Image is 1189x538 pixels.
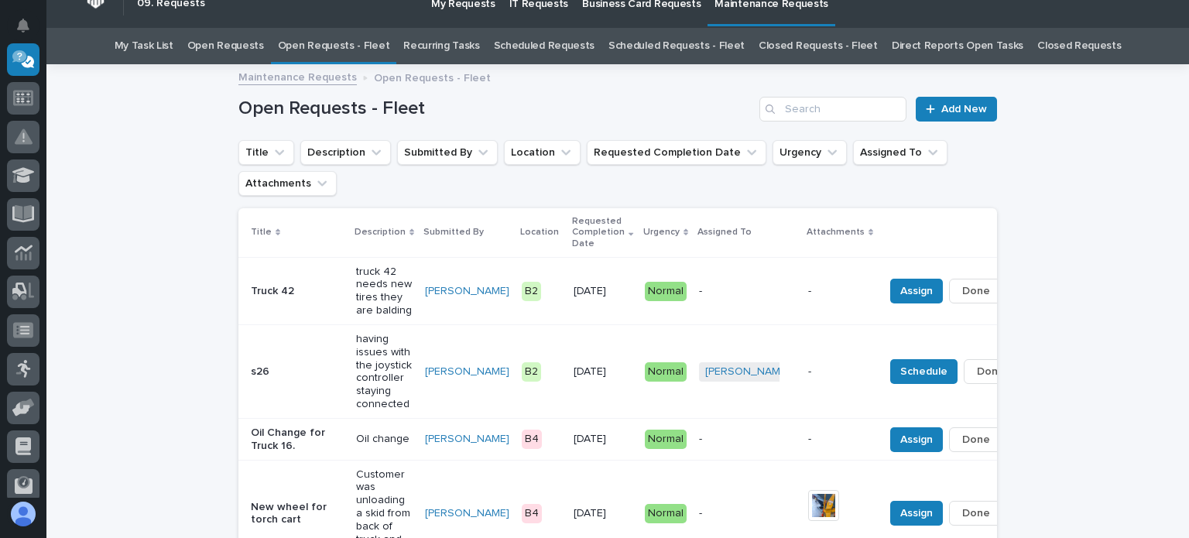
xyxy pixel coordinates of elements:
[251,427,344,453] p: Oil Change for Truck 16.
[300,140,391,165] button: Description
[522,430,542,449] div: B4
[900,430,933,449] span: Assign
[645,362,687,382] div: Normal
[238,325,1071,419] tr: s26having issues with the joystick controller staying connected[PERSON_NAME] B2[DATE]Normal[PERSO...
[574,433,632,446] p: [DATE]
[115,28,173,64] a: My Task List
[522,362,541,382] div: B2
[374,68,491,85] p: Open Requests - Fleet
[425,365,509,379] a: [PERSON_NAME]
[949,501,1003,526] button: Done
[403,28,479,64] a: Recurring Tasks
[238,67,357,85] a: Maintenance Requests
[238,140,294,165] button: Title
[962,282,990,300] span: Done
[892,28,1023,64] a: Direct Reports Open Tasks
[699,507,796,520] p: -
[962,504,990,523] span: Done
[900,282,933,300] span: Assign
[645,504,687,523] div: Normal
[645,282,687,301] div: Normal
[574,285,632,298] p: [DATE]
[251,501,344,527] p: New wheel for torch cart
[356,333,413,411] p: having issues with the joystick controller staying connected
[187,28,264,64] a: Open Requests
[705,365,790,379] a: [PERSON_NAME]
[397,140,498,165] button: Submitted By
[699,285,796,298] p: -
[522,504,542,523] div: B4
[251,365,344,379] p: s26
[900,504,933,523] span: Assign
[520,224,559,241] p: Location
[645,430,687,449] div: Normal
[977,362,1005,381] span: Done
[853,140,947,165] button: Assigned To
[238,257,1071,324] tr: Truck 42truck 42 needs new tires they are balding[PERSON_NAME] B2[DATE]Normal--AssignDone
[19,19,39,43] div: Notifications
[808,365,872,379] p: -
[574,507,632,520] p: [DATE]
[808,285,872,298] p: -
[238,98,753,120] h1: Open Requests - Fleet
[608,28,745,64] a: Scheduled Requests - Fleet
[773,140,847,165] button: Urgency
[890,427,943,452] button: Assign
[251,285,344,298] p: Truck 42
[941,104,987,115] span: Add New
[7,9,39,42] button: Notifications
[949,427,1003,452] button: Done
[699,433,796,446] p: -
[916,97,997,122] a: Add New
[251,224,272,241] p: Title
[964,359,1018,384] button: Done
[355,224,406,241] p: Description
[697,224,752,241] p: Assigned To
[890,501,943,526] button: Assign
[356,266,413,317] p: truck 42 needs new tires they are balding
[423,224,484,241] p: Submitted By
[504,140,581,165] button: Location
[949,279,1003,303] button: Done
[356,433,413,446] p: Oil change
[643,224,680,241] p: Urgency
[759,97,906,122] input: Search
[587,140,766,165] button: Requested Completion Date
[494,28,594,64] a: Scheduled Requests
[425,507,509,520] a: [PERSON_NAME]
[574,365,632,379] p: [DATE]
[238,171,337,196] button: Attachments
[890,279,943,303] button: Assign
[759,28,878,64] a: Closed Requests - Fleet
[1037,28,1121,64] a: Closed Requests
[572,213,625,252] p: Requested Completion Date
[900,362,947,381] span: Schedule
[7,498,39,530] button: users-avatar
[808,433,872,446] p: -
[238,419,1071,461] tr: Oil Change for Truck 16.Oil change[PERSON_NAME] B4[DATE]Normal--AssignDone
[425,285,509,298] a: [PERSON_NAME]
[962,430,990,449] span: Done
[425,433,509,446] a: [PERSON_NAME]
[278,28,390,64] a: Open Requests - Fleet
[807,224,865,241] p: Attachments
[890,359,958,384] button: Schedule
[522,282,541,301] div: B2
